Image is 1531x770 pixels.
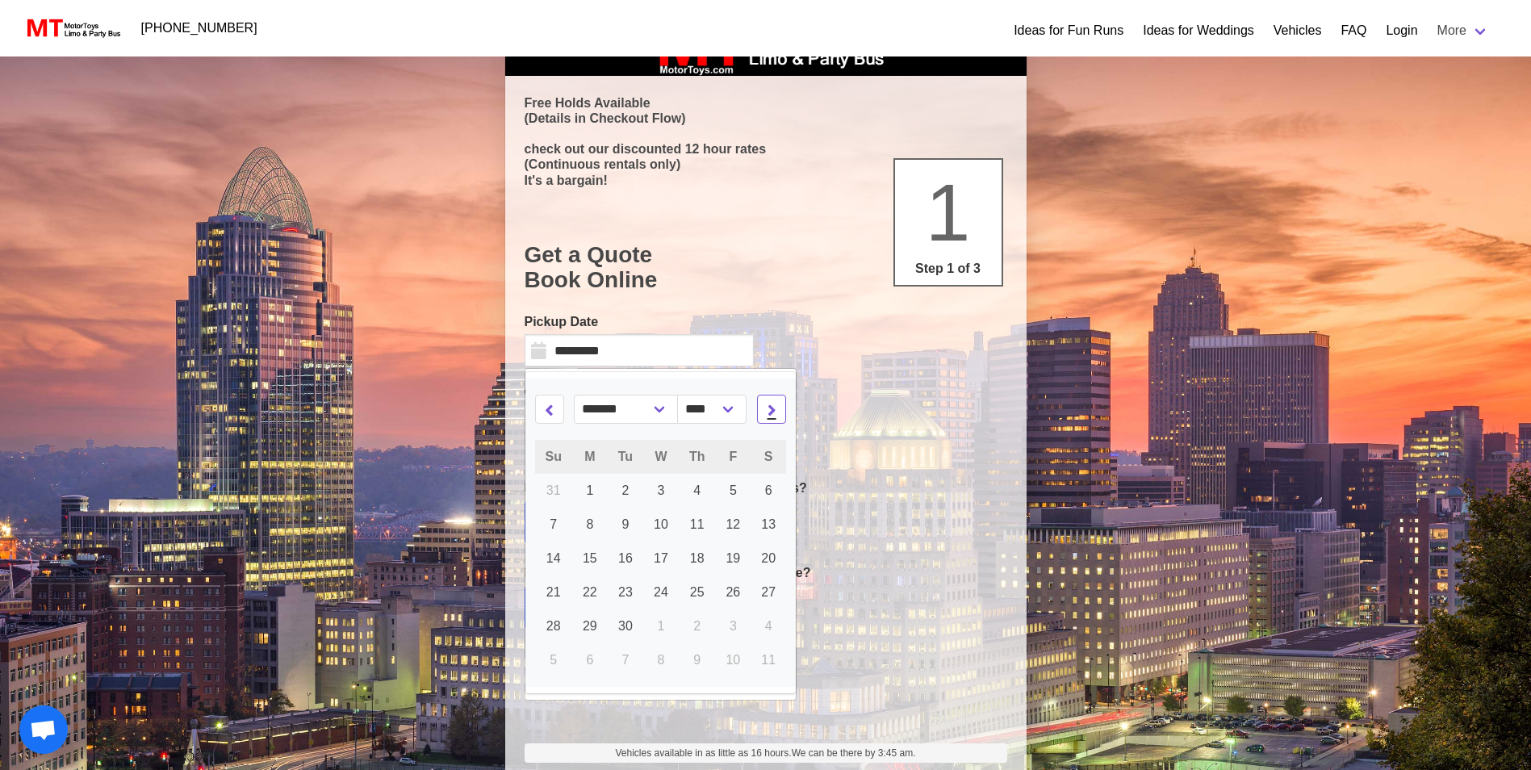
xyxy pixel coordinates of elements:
span: 8 [586,517,593,531]
span: 31 [546,483,561,497]
span: 22 [583,585,597,599]
span: 5 [550,653,557,667]
span: 3 [730,619,737,633]
a: 29 [572,609,608,643]
span: F [729,450,737,463]
span: S [764,450,773,463]
a: 10 [643,508,679,542]
a: 22 [572,575,608,609]
a: 3 [643,474,679,508]
span: 7 [550,517,557,531]
a: FAQ [1341,21,1366,40]
img: MotorToys Logo [23,17,122,40]
span: 24 [654,585,668,599]
span: 16 [618,551,633,565]
p: (Continuous rentals only) [525,157,1007,172]
span: We can be there by 3:45 am. [792,747,916,759]
span: 26 [726,585,740,599]
a: More [1428,15,1499,47]
span: 12 [726,517,740,531]
a: 8 [572,508,608,542]
p: (Details in Checkout Flow) [525,111,1007,126]
span: 11 [761,653,776,667]
span: 29 [583,619,597,633]
label: Pickup Date [525,312,754,332]
span: W [655,450,667,463]
span: 23 [618,585,633,599]
span: Th [689,450,705,463]
span: 2 [621,483,629,497]
a: 7 [535,508,572,542]
p: Free Holds Available [525,95,1007,111]
span: 13 [761,517,776,531]
a: Ideas for Fun Runs [1014,21,1123,40]
span: 4 [693,483,701,497]
span: 1 [926,167,971,257]
span: 30 [618,619,633,633]
span: 9 [693,653,701,667]
span: M [584,450,595,463]
h1: Get a Quote Book Online [525,242,1007,293]
a: 6 [751,474,786,508]
a: [PHONE_NUMBER] [132,12,267,44]
a: 9 [608,508,643,542]
span: 2 [693,619,701,633]
a: Open chat [19,705,68,754]
span: 10 [654,517,668,531]
span: 6 [586,653,593,667]
a: 1 [572,474,608,508]
a: 16 [608,542,643,575]
a: 28 [535,609,572,643]
span: 6 [765,483,772,497]
p: Step 1 of 3 [901,259,995,278]
a: 18 [679,542,716,575]
a: 30 [608,609,643,643]
a: 23 [608,575,643,609]
a: 17 [643,542,679,575]
a: 15 [572,542,608,575]
a: 2 [608,474,643,508]
span: 5 [730,483,737,497]
span: 18 [690,551,705,565]
span: 14 [546,551,561,565]
span: 10 [726,653,740,667]
a: 27 [751,575,786,609]
span: 1 [586,483,593,497]
span: 19 [726,551,740,565]
span: 25 [690,585,705,599]
span: 1 [658,619,665,633]
a: 25 [679,575,716,609]
a: 11 [679,508,716,542]
p: It's a bargain! [525,173,1007,188]
span: 4 [765,619,772,633]
p: check out our discounted 12 hour rates [525,141,1007,157]
a: 26 [715,575,751,609]
a: 21 [535,575,572,609]
span: 17 [654,551,668,565]
a: 24 [643,575,679,609]
span: 15 [583,551,597,565]
span: 11 [690,517,705,531]
a: 13 [751,508,786,542]
span: 20 [761,551,776,565]
span: Su [546,450,562,463]
span: 8 [658,653,665,667]
a: 5 [715,474,751,508]
a: Ideas for Weddings [1143,21,1254,40]
span: Vehicles available in as little as 16 hours. [615,746,915,760]
span: 21 [546,585,561,599]
span: 28 [546,619,561,633]
a: 19 [715,542,751,575]
a: 4 [679,474,716,508]
a: 12 [715,508,751,542]
a: 14 [535,542,572,575]
a: Login [1386,21,1417,40]
span: 9 [621,517,629,531]
span: 3 [658,483,665,497]
a: Vehicles [1274,21,1322,40]
span: 7 [621,653,629,667]
a: 20 [751,542,786,575]
span: 27 [761,585,776,599]
span: Tu [618,450,633,463]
